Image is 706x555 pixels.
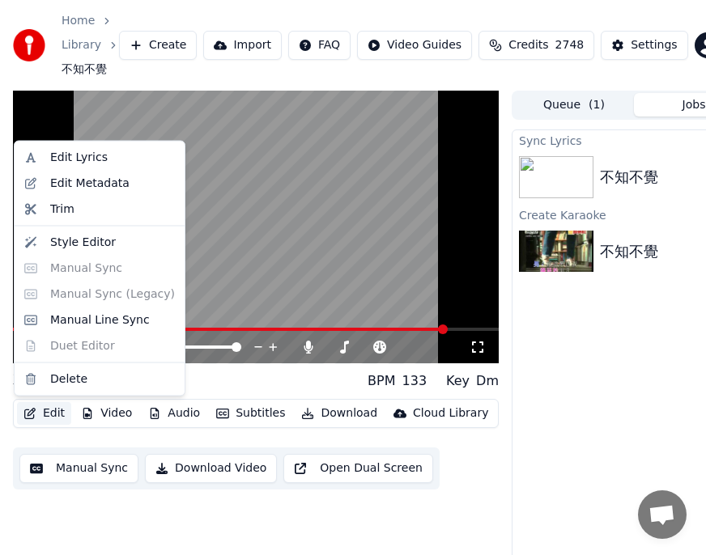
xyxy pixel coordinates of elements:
[631,37,677,53] div: Settings
[402,371,427,391] div: 133
[638,490,687,539] a: 打開聊天
[295,402,384,425] button: Download
[62,61,107,78] span: 不知不覺
[210,402,291,425] button: Subtitles
[145,454,277,483] button: Download Video
[288,31,351,60] button: FAQ
[50,201,74,217] div: Trim
[446,371,470,391] div: Key
[357,31,472,60] button: Video Guides
[600,240,658,263] div: 不知不覺
[62,13,119,78] nav: breadcrumb
[413,405,488,422] div: Cloud Library
[62,13,95,29] a: Home
[119,31,198,60] button: Create
[508,37,548,53] span: Credits
[62,37,101,53] a: Library
[478,31,594,60] button: Credits2748
[601,31,687,60] button: Settings
[50,371,87,387] div: Delete
[50,311,150,328] div: Manual Line Sync
[50,175,130,191] div: Edit Metadata
[283,454,433,483] button: Open Dual Screen
[589,97,605,113] span: ( 1 )
[50,234,116,250] div: Style Editor
[13,29,45,61] img: youka
[74,402,138,425] button: Video
[555,37,585,53] span: 2748
[17,402,71,425] button: Edit
[514,93,634,117] button: Queue
[203,31,281,60] button: Import
[368,371,395,391] div: BPM
[19,454,138,483] button: Manual Sync
[142,402,206,425] button: Audio
[50,150,108,166] div: Edit Lyrics
[476,371,499,391] div: Dm
[600,166,658,189] div: 不知不覺
[13,370,78,392] div: 不知不覺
